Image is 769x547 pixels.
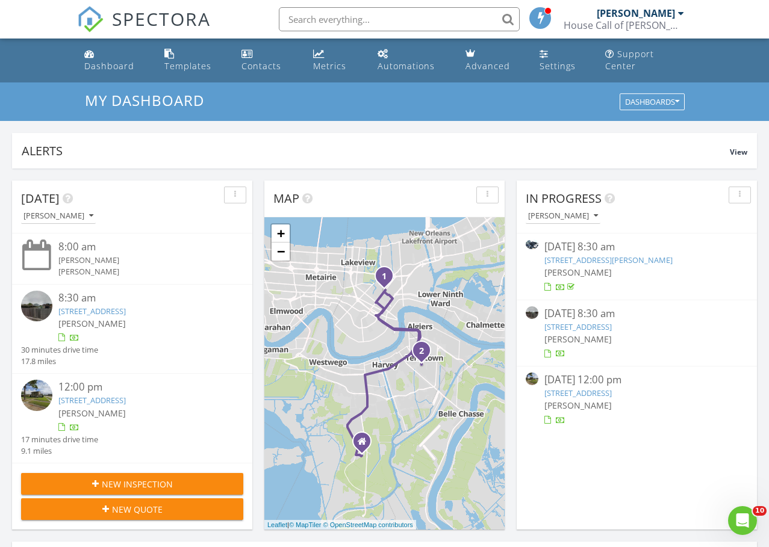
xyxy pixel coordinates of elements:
[102,478,173,490] span: New Inspection
[378,60,435,72] div: Automations
[323,521,413,528] a: © OpenStreetMap contributors
[58,395,126,406] a: [STREET_ADDRESS]
[544,255,673,265] a: [STREET_ADDRESS][PERSON_NAME]
[728,506,757,535] iframe: Intercom live chat
[544,306,730,321] div: [DATE] 8:30 am
[77,6,104,32] img: The Best Home Inspection Software - Spectora
[730,147,747,157] span: View
[77,16,211,42] a: SPECTORA
[21,473,243,495] button: New Inspection
[526,240,748,293] a: [DATE] 8:30 am [STREET_ADDRESS][PERSON_NAME] [PERSON_NAME]
[544,400,612,411] span: [PERSON_NAME]
[526,208,600,224] button: [PERSON_NAME]
[544,333,612,345] span: [PERSON_NAME]
[58,306,126,317] a: [STREET_ADDRESS]
[164,60,211,72] div: Templates
[21,208,96,224] button: [PERSON_NAME]
[241,60,281,72] div: Contacts
[58,407,126,419] span: [PERSON_NAME]
[605,48,654,72] div: Support Center
[21,445,98,457] div: 9.1 miles
[21,380,243,457] a: 12:00 pm [STREET_ADDRESS] [PERSON_NAME] 17 minutes drive time 9.1 miles
[21,356,98,367] div: 17.8 miles
[21,190,60,206] span: [DATE]
[526,240,538,249] img: 9290420%2Fcover_photos%2FhW8LBK8259r1E9yx9NUm%2Fsmall.jpeg
[264,520,416,530] div: |
[753,506,767,516] span: 10
[58,266,225,277] div: [PERSON_NAME]
[625,98,679,107] div: Dashboards
[600,43,690,78] a: Support Center
[526,306,748,360] a: [DATE] 8:30 am [STREET_ADDRESS] [PERSON_NAME]
[21,498,243,520] button: New Quote
[112,503,163,516] span: New Quote
[237,43,299,78] a: Contacts
[382,273,387,281] i: 1
[620,94,685,111] button: Dashboards
[535,43,591,78] a: Settings
[85,90,204,110] span: My Dashboard
[84,60,134,72] div: Dashboard
[160,43,227,78] a: Templates
[58,240,225,255] div: 8:00 am
[21,344,98,356] div: 30 minutes drive time
[279,7,520,31] input: Search everything...
[22,143,730,159] div: Alerts
[465,60,510,72] div: Advanced
[313,60,346,72] div: Metrics
[308,43,364,78] a: Metrics
[564,19,684,31] div: House Call of Marrero © 2025 House Call
[544,372,730,388] div: [DATE] 12:00 pm
[544,267,612,278] span: [PERSON_NAME]
[384,276,391,283] div: 2628 Lepage St, New Orleans, LA 70119
[540,60,576,72] div: Settings
[528,212,598,220] div: [PERSON_NAME]
[373,43,451,78] a: Automations (Basic)
[362,441,369,448] div: 2500 NEW IBERIA CIR, Marrero LA 70072
[419,347,424,356] i: 2
[544,240,730,255] div: [DATE] 8:30 am
[21,291,52,322] img: streetview
[461,43,525,78] a: Advanced
[526,372,748,426] a: [DATE] 12:00 pm [STREET_ADDRESS] [PERSON_NAME]
[21,434,98,445] div: 17 minutes drive time
[267,521,287,528] a: Leaflet
[58,380,225,395] div: 12:00 pm
[272,224,290,243] a: Zoom in
[23,212,93,220] div: [PERSON_NAME]
[79,43,150,78] a: Dashboard
[597,7,675,19] div: [PERSON_NAME]
[526,306,538,319] img: streetview
[289,521,322,528] a: © MapTiler
[544,321,612,332] a: [STREET_ADDRESS]
[58,291,225,306] div: 8:30 am
[544,388,612,398] a: [STREET_ADDRESS]
[273,190,299,206] span: Map
[422,350,429,357] div: 677 Fielding Ave, Terrytown, LA 70056
[58,255,225,266] div: [PERSON_NAME]
[272,243,290,261] a: Zoom out
[526,190,602,206] span: In Progress
[21,291,243,368] a: 8:30 am [STREET_ADDRESS] [PERSON_NAME] 30 minutes drive time 17.8 miles
[58,318,126,329] span: [PERSON_NAME]
[21,380,52,411] img: streetview
[526,372,538,385] img: streetview
[112,6,211,31] span: SPECTORA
